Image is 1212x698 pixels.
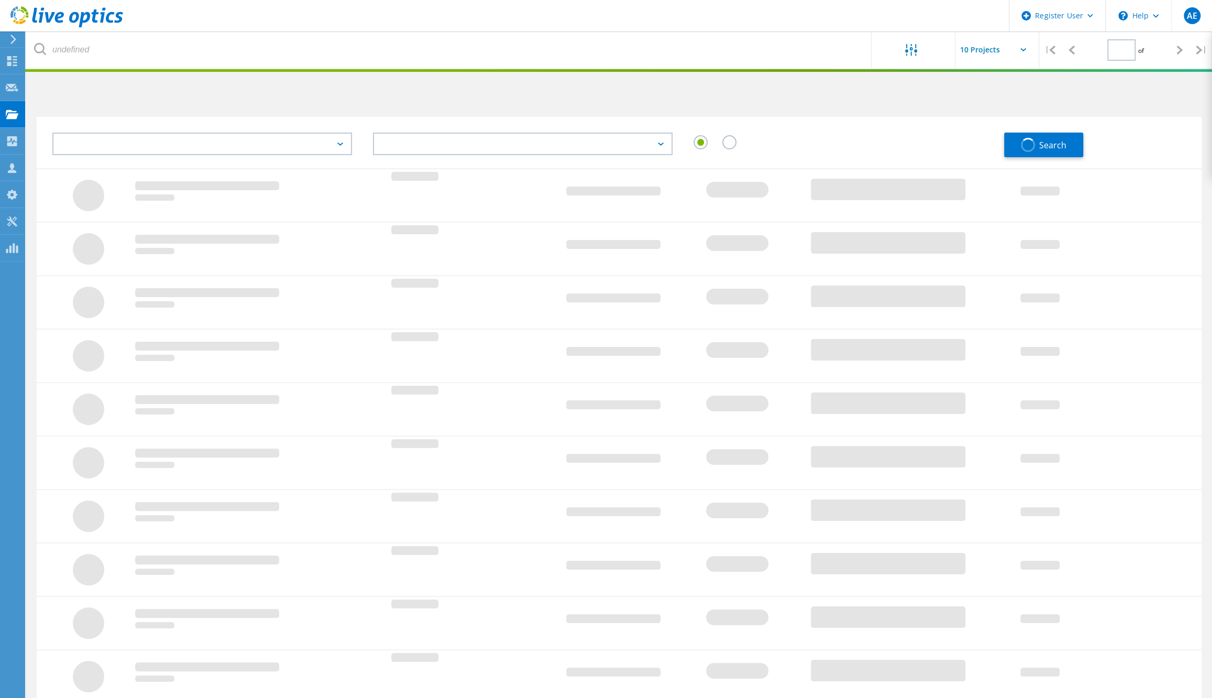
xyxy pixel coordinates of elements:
input: undefined [26,31,872,68]
span: of [1138,46,1144,55]
span: Search [1039,139,1066,151]
svg: \n [1118,11,1128,20]
button: Search [1004,133,1083,157]
div: | [1039,31,1061,69]
div: | [1191,31,1212,69]
span: AE [1186,12,1197,20]
a: Live Optics Dashboard [10,22,123,29]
